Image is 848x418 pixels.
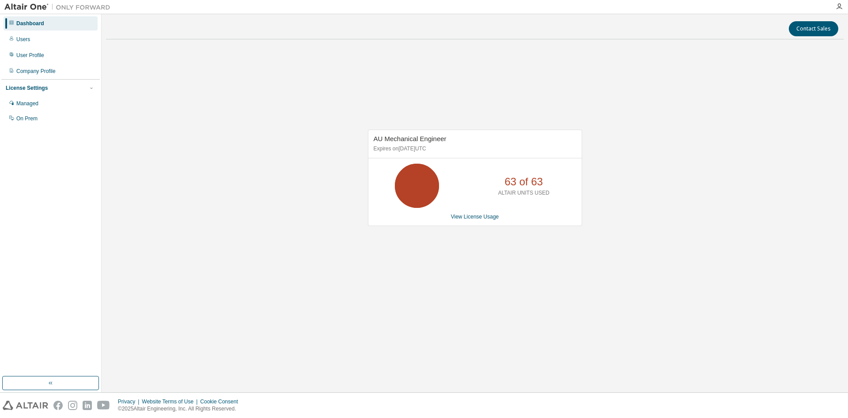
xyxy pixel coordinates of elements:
div: Users [16,36,30,43]
a: View License Usage [451,214,499,220]
div: Privacy [118,398,142,405]
div: Website Terms of Use [142,398,200,405]
img: linkedin.svg [83,401,92,410]
div: License Settings [6,84,48,92]
div: Cookie Consent [200,398,243,405]
img: Altair One [4,3,115,12]
div: Company Profile [16,68,56,75]
div: Managed [16,100,38,107]
img: altair_logo.svg [3,401,48,410]
div: On Prem [16,115,38,122]
button: Contact Sales [789,21,838,36]
p: ALTAIR UNITS USED [498,189,549,197]
img: youtube.svg [97,401,110,410]
div: User Profile [16,52,44,59]
span: AU Mechanical Engineer [374,135,447,142]
img: instagram.svg [68,401,77,410]
img: facebook.svg [53,401,63,410]
p: Expires on [DATE] UTC [374,145,574,153]
p: © 2025 Altair Engineering, Inc. All Rights Reserved. [118,405,243,413]
p: 63 of 63 [504,174,543,189]
div: Dashboard [16,20,44,27]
